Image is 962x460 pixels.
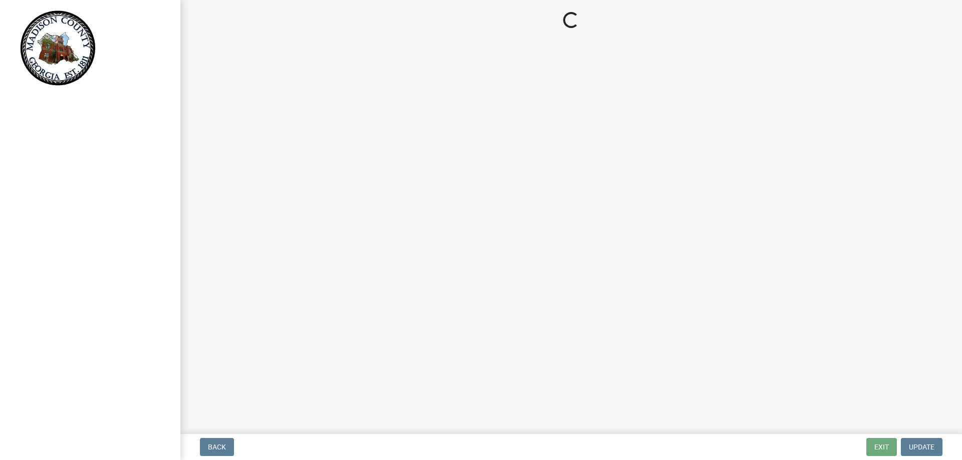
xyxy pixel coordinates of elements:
[200,438,234,456] button: Back
[20,11,96,86] img: Madison County, Georgia
[909,443,934,451] span: Update
[901,438,942,456] button: Update
[208,443,226,451] span: Back
[866,438,897,456] button: Exit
